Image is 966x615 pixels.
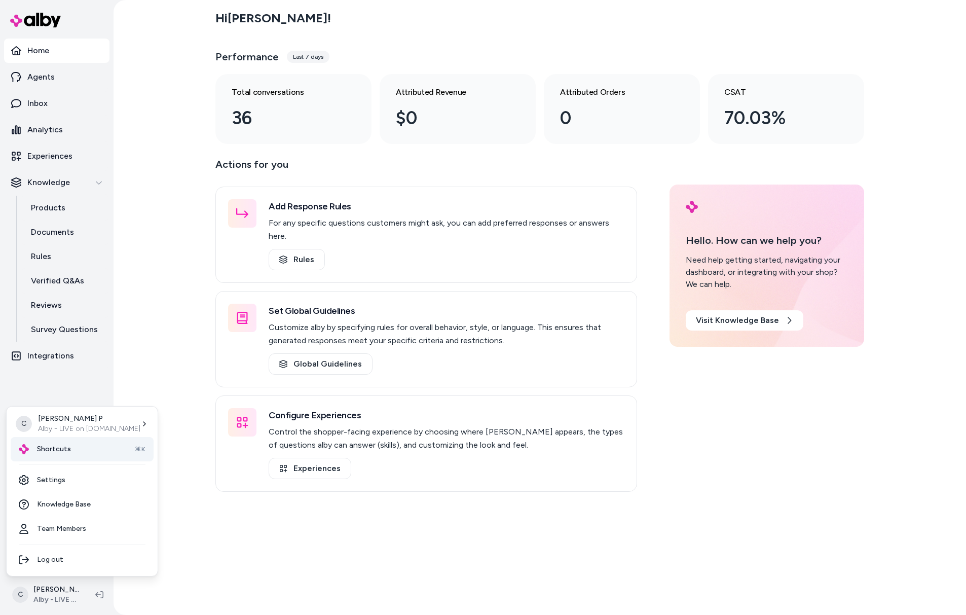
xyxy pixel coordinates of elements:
span: ⌘K [135,445,145,453]
div: Log out [11,548,154,572]
a: Settings [11,468,154,492]
span: Shortcuts [37,444,71,454]
span: C [16,416,32,432]
img: alby Logo [19,444,29,454]
span: Knowledge Base [37,499,91,510]
a: Team Members [11,517,154,541]
p: [PERSON_NAME] P [38,414,140,424]
p: Alby - LIVE on [DOMAIN_NAME] [38,424,140,434]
